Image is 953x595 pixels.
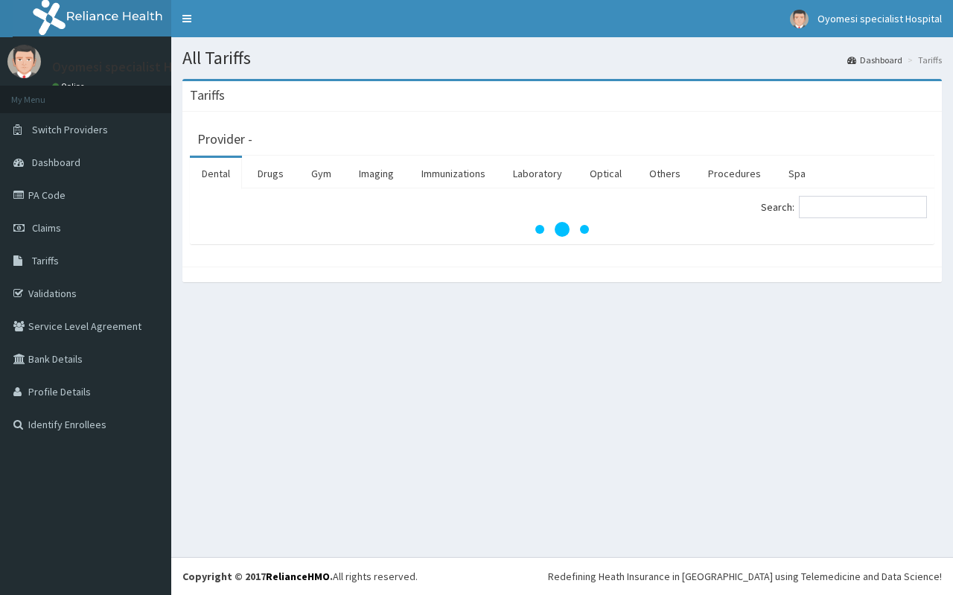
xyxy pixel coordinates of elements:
a: Online [52,81,88,92]
li: Tariffs [904,54,942,66]
p: Oyomesi specialist Hospital [52,60,213,74]
a: Laboratory [501,158,574,189]
a: Optical [578,158,634,189]
span: Switch Providers [32,123,108,136]
a: Imaging [347,158,406,189]
a: Gym [299,158,343,189]
a: Dashboard [847,54,902,66]
a: Others [637,158,692,189]
span: Claims [32,221,61,235]
a: Immunizations [409,158,497,189]
label: Search: [761,196,927,218]
img: User Image [790,10,809,28]
a: Procedures [696,158,773,189]
input: Search: [799,196,927,218]
a: Drugs [246,158,296,189]
svg: audio-loading [532,200,592,259]
a: RelianceHMO [266,570,330,583]
span: Dashboard [32,156,80,169]
h3: Provider - [197,133,252,146]
strong: Copyright © 2017 . [182,570,333,583]
a: Dental [190,158,242,189]
div: Redefining Heath Insurance in [GEOGRAPHIC_DATA] using Telemedicine and Data Science! [548,569,942,584]
span: Tariffs [32,254,59,267]
span: Oyomesi specialist Hospital [817,12,942,25]
h1: All Tariffs [182,48,942,68]
a: Spa [777,158,817,189]
h3: Tariffs [190,89,225,102]
img: User Image [7,45,41,78]
footer: All rights reserved. [171,557,953,595]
